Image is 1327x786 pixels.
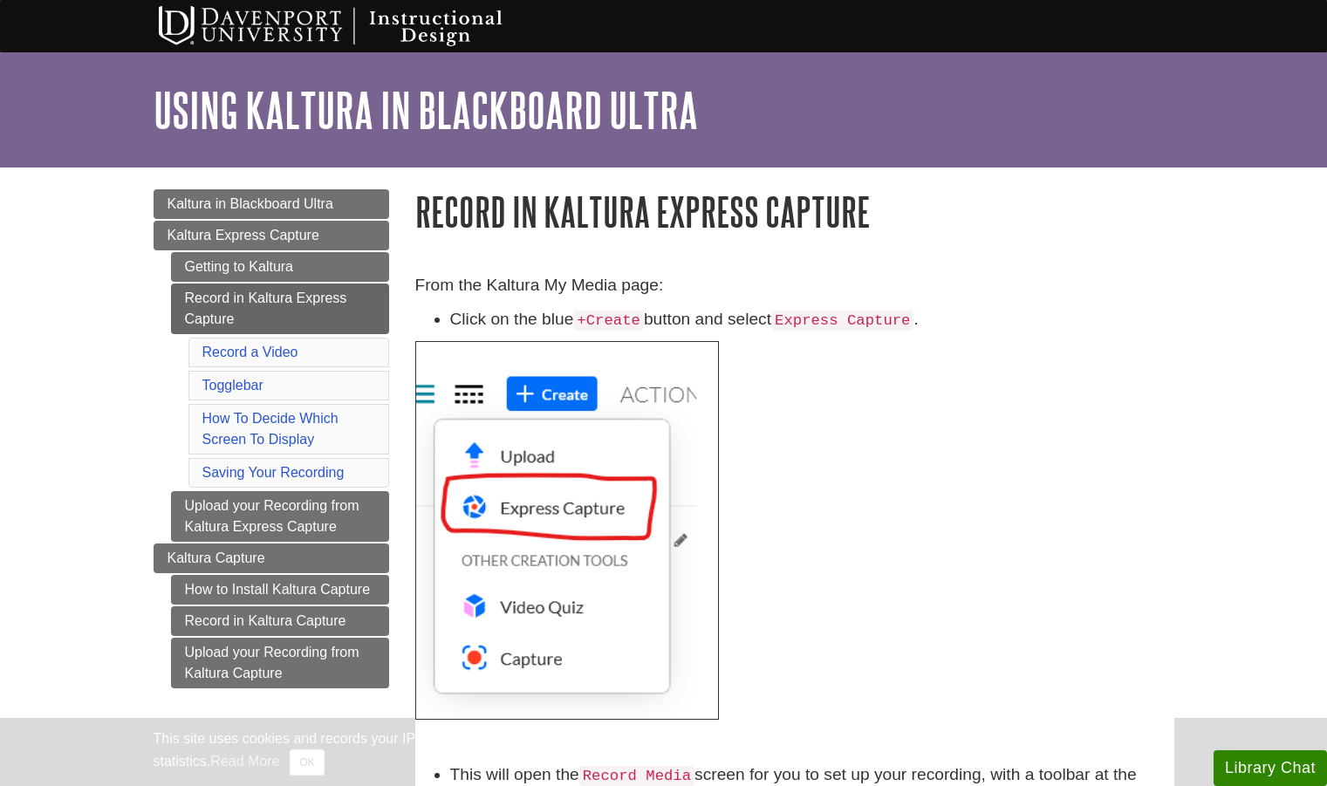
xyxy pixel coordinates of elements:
button: Library Chat [1214,750,1327,786]
span: Kaltura in Blackboard Ultra [168,196,333,211]
a: How to Install Kaltura Capture [171,575,389,605]
a: How To Decide Which Screen To Display [202,411,339,447]
a: Kaltura Express Capture [154,221,389,250]
a: Kaltura in Blackboard Ultra [154,189,389,219]
a: Upload your Recording from Kaltura Capture [171,638,389,688]
li: Click on the blue button and select . [450,307,1174,332]
code: Record Media [579,766,694,786]
span: Kaltura Capture [168,550,265,565]
a: Kaltura Capture [154,543,389,573]
img: express capture [415,341,719,721]
button: Close [290,749,324,776]
a: Upload your Recording from Kaltura Express Capture [171,491,389,542]
a: Togglebar [202,378,263,393]
a: Record in Kaltura Capture [171,606,389,636]
p: From the Kaltura My Media page: [415,273,1174,298]
code: +Create [573,311,644,331]
div: This site uses cookies and records your IP address for usage statistics. Additionally, we use Goo... [154,728,1174,776]
a: Record in Kaltura Express Capture [171,284,389,334]
a: Record a Video [202,345,298,359]
a: Read More [210,754,279,769]
a: Saving Your Recording [202,465,345,480]
span: Kaltura Express Capture [168,228,319,243]
img: Davenport University Instructional Design [145,4,564,48]
a: Using Kaltura in Blackboard Ultra [154,83,698,137]
div: Guide Page Menu [154,189,389,688]
h1: Record in Kaltura Express Capture [415,189,1174,234]
a: Getting to Kaltura [171,252,389,282]
code: Express Capture [771,311,913,331]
